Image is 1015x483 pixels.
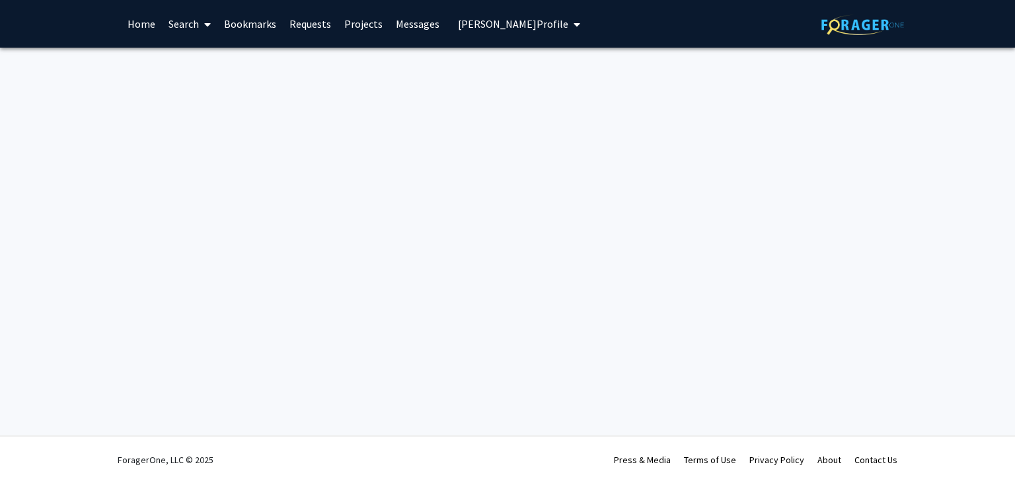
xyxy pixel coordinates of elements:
img: ForagerOne Logo [821,15,904,35]
a: Messages [389,1,446,47]
a: About [817,454,841,466]
a: Projects [338,1,389,47]
a: Search [162,1,217,47]
span: [PERSON_NAME] Profile [458,17,568,30]
a: Bookmarks [217,1,283,47]
a: Press & Media [614,454,671,466]
a: Privacy Policy [749,454,804,466]
a: Home [121,1,162,47]
a: Contact Us [854,454,897,466]
div: ForagerOne, LLC © 2025 [118,437,213,483]
a: Terms of Use [684,454,736,466]
a: Requests [283,1,338,47]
